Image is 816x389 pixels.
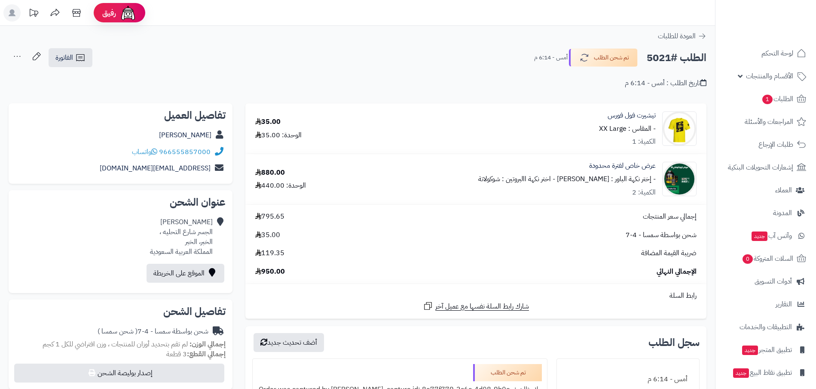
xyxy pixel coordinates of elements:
[147,264,224,283] a: الموقع على الخريطة
[721,340,811,360] a: تطبيق المتجرجديد
[423,301,529,312] a: شارك رابط السلة نفسها مع عميل آخر
[15,306,226,317] h2: تفاصيل الشحن
[721,362,811,383] a: تطبيق نقاط البيعجديد
[599,123,656,134] small: - المقاس : XX Large
[721,43,811,64] a: لوحة التحكم
[534,53,568,62] small: أمس - 6:14 م
[740,321,792,333] span: التطبيقات والخدمات
[762,95,773,104] span: 1
[741,344,792,356] span: تطبيق المتجر
[159,130,211,140] a: [PERSON_NAME]
[98,326,138,337] span: ( شحن سمسا )
[626,230,697,240] span: شحن بواسطة سمسا - 4-7
[663,162,696,196] img: 1758136149-%D9%83%D9%88%D8%B1%D8%B3-90x90.jpg
[255,168,285,178] div: 880.00
[721,203,811,223] a: المدونة
[746,70,793,82] span: الأقسام والمنتجات
[721,225,811,246] a: وآتس آبجديد
[478,174,555,184] small: - اختر نكهة االبروتين : شوكولاتة
[641,248,697,258] span: ضريبة القيمة المضافة
[254,333,324,352] button: أضف تحديث جديد
[745,116,793,128] span: المراجعات والأسئلة
[721,180,811,201] a: العملاء
[100,163,211,173] a: [EMAIL_ADDRESS][DOMAIN_NAME]
[663,111,696,146] img: fullforce_t-shirt_yellow-845x845-90x90.png
[43,339,188,349] span: لم تقم بتحديد أوزان للمنتجات ، وزن افتراضي للكل 1 كجم
[733,368,749,378] span: جديد
[608,111,656,120] a: تيشيرت فول فورس
[761,93,793,105] span: الطلبات
[742,253,793,265] span: السلات المتروكة
[14,364,224,383] button: إصدار بوليصة الشحن
[255,181,306,191] div: الوحدة: 440.00
[23,4,44,24] a: تحديثات المنصة
[728,161,793,173] span: إشعارات التحويلات البنكية
[721,317,811,337] a: التطبيقات والخدمات
[119,4,137,22] img: ai-face.png
[473,364,542,381] div: تم شحن الطلب
[255,267,285,277] span: 950.00
[255,130,302,140] div: الوحدة: 35.00
[55,52,73,63] span: الفاتورة
[721,248,811,269] a: السلات المتروكة0
[632,188,656,198] div: الكمية: 2
[755,275,792,287] span: أدوات التسويق
[647,49,706,67] h2: الطلب #5021
[721,271,811,292] a: أدوات التسويق
[742,346,758,355] span: جديد
[249,291,703,301] div: رابط السلة
[743,254,753,264] span: 0
[752,232,767,241] span: جديد
[557,174,656,184] small: - إختر نكهة الباور : [PERSON_NAME]
[159,147,211,157] a: 966555857000
[98,327,208,337] div: شحن بواسطة سمسا - 4-7
[721,134,811,155] a: طلبات الإرجاع
[643,212,697,222] span: إجمالي سعر المنتجات
[721,294,811,315] a: التقارير
[657,267,697,277] span: الإجمالي النهائي
[721,89,811,109] a: الطلبات1
[776,298,792,310] span: التقارير
[102,8,116,18] span: رفيق
[775,184,792,196] span: العملاء
[658,31,706,41] a: العودة للطلبات
[15,197,226,207] h2: عنوان الشحن
[732,367,792,379] span: تطبيق نقاط البيع
[166,349,226,359] small: 3 قطعة
[132,147,157,157] a: واتساب
[15,110,226,120] h2: تفاصيل العميل
[562,371,694,388] div: أمس - 6:14 م
[435,302,529,312] span: شارك رابط السلة نفسها مع عميل آخر
[721,157,811,178] a: إشعارات التحويلات البنكية
[255,212,284,222] span: 795.65
[189,339,226,349] strong: إجمالي الوزن:
[773,207,792,219] span: المدونة
[648,337,700,348] h3: سجل الطلب
[255,248,284,258] span: 119.35
[187,349,226,359] strong: إجمالي القطع:
[569,49,638,67] button: تم شحن الطلب
[589,161,656,171] a: عرض خاص لفترة محدودة
[721,111,811,132] a: المراجعات والأسئلة
[625,78,706,88] div: تاريخ الطلب : أمس - 6:14 م
[758,139,793,151] span: طلبات الإرجاع
[658,31,696,41] span: العودة للطلبات
[751,230,792,242] span: وآتس آب
[632,137,656,147] div: الكمية: 1
[761,47,793,59] span: لوحة التحكم
[49,48,92,67] a: الفاتورة
[150,217,213,256] div: [PERSON_NAME] الجسر شارع التحليه ، الخبر، الخبر المملكة العربية السعودية
[255,117,281,127] div: 35.00
[255,230,280,240] span: 35.00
